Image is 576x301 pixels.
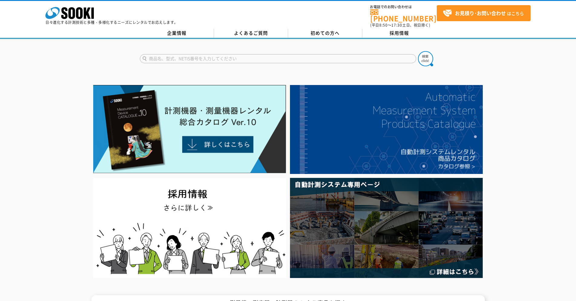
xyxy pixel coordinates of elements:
[140,54,416,63] input: 商品名、型式、NETIS番号を入力してください
[370,22,430,28] span: (平日 ～ 土日、祝日除く)
[391,22,402,28] span: 17:30
[437,5,531,21] a: お見積り･お問い合わせはこちら
[370,5,437,9] span: お電話でのお問い合わせは
[379,22,388,28] span: 8:50
[311,30,340,36] span: 初めての方へ
[290,85,483,174] img: 自動計測システムカタログ
[418,51,433,66] img: btn_search.png
[288,29,362,38] a: 初めての方へ
[93,178,286,278] img: SOOKI recruit
[290,178,483,278] img: 自動計測システム専用ページ
[443,9,524,18] span: はこちら
[93,85,286,173] img: Catalog Ver10
[455,9,506,17] strong: お見積り･お問い合わせ
[370,9,437,22] a: [PHONE_NUMBER]
[362,29,436,38] a: 採用情報
[45,21,178,24] p: 日々進化する計測技術と多種・多様化するニーズにレンタルでお応えします。
[214,29,288,38] a: よくあるご質問
[140,29,214,38] a: 企業情報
